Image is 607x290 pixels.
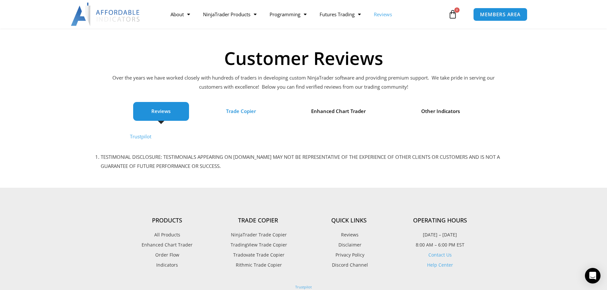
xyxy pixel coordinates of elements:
nav: Menu [164,7,447,22]
a: Trustpilot [295,284,312,289]
h4: Products [122,217,213,224]
a: Contact Us [428,252,452,258]
span: Enhanced Chart Trader [142,241,193,249]
a: 0 [438,5,467,24]
img: LogoAI | Affordable Indicators – NinjaTrader [71,3,141,26]
a: Privacy Policy [304,251,395,259]
a: Reviews [304,231,395,239]
span: Tradovate Trade Copier [232,251,285,259]
a: Programming [263,7,313,22]
span: MEMBERS AREA [480,12,521,17]
a: Disclaimer [304,241,395,249]
h4: Trade Copier [213,217,304,224]
h1: Customer Reviews [80,49,528,67]
div: Open Intercom Messenger [585,268,601,284]
span: Reviews [339,231,359,239]
span: Other Indicators [421,107,460,116]
a: Help Center [427,262,453,268]
span: TradingView Trade Copier [229,241,287,249]
a: About [164,7,196,22]
span: Discord Channel [330,261,368,269]
h4: Operating Hours [395,217,486,224]
a: Enhanced Chart Trader [122,241,213,249]
a: Order Flow [122,251,213,259]
span: All Products [154,231,180,239]
p: Over the years we have worked closely with hundreds of traders in developing custom NinjaTrader s... [112,73,495,92]
span: Trade Copier [226,107,256,116]
span: Privacy Policy [334,251,364,259]
a: Tradovate Trade Copier [213,251,304,259]
span: Disclaimer [337,241,361,249]
a: MEMBERS AREA [473,8,527,21]
a: Rithmic Trade Copier [213,261,304,269]
a: Reviews [367,7,398,22]
span: Rithmic Trade Copier [234,261,282,269]
p: [DATE] – [DATE] [395,231,486,239]
span: Enhanced Chart Trader [311,107,366,116]
span: 0 [454,7,460,13]
span: Reviews [151,107,171,116]
span: NinjaTrader Trade Copier [229,231,287,239]
li: TESTIMONIAL DISCLOSURE: TESTIMONIALS APPEARING ON [DOMAIN_NAME] MAY NOT BE REPRESENTATIVE OF THE ... [101,153,521,171]
a: Trustpilot [130,133,151,140]
p: 8:00 AM – 6:00 PM EST [395,241,486,249]
a: Discord Channel [304,261,395,269]
h4: Quick Links [304,217,395,224]
span: Indicators [156,261,178,269]
a: Futures Trading [313,7,367,22]
a: All Products [122,231,213,239]
span: Order Flow [155,251,179,259]
a: NinjaTrader Trade Copier [213,231,304,239]
a: TradingView Trade Copier [213,241,304,249]
a: NinjaTrader Products [196,7,263,22]
a: Indicators [122,261,213,269]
